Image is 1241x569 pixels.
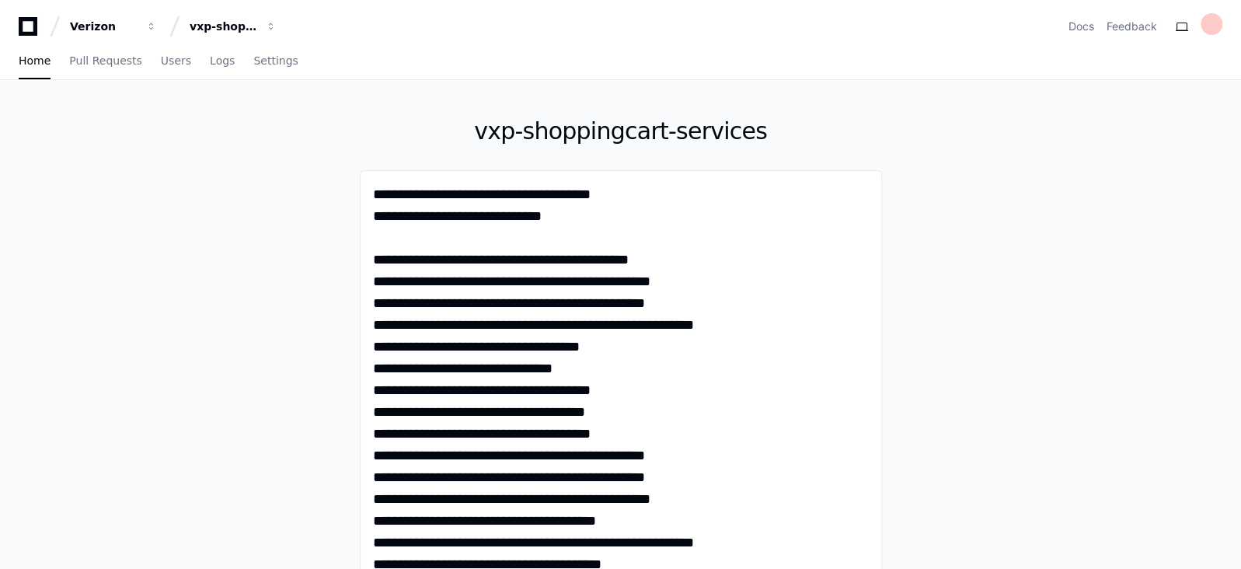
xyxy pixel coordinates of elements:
span: Pull Requests [69,56,141,65]
span: Users [161,56,191,65]
button: Feedback [1107,19,1157,34]
h1: vxp-shoppingcart-services [360,117,882,145]
span: Home [19,56,51,65]
div: vxp-shoppingcart-services [190,19,256,34]
a: Home [19,44,51,79]
span: Settings [253,56,298,65]
a: Docs [1068,19,1094,34]
a: Pull Requests [69,44,141,79]
div: Verizon [70,19,137,34]
a: Settings [253,44,298,79]
span: Logs [210,56,235,65]
a: Logs [210,44,235,79]
a: Users [161,44,191,79]
button: Verizon [64,12,163,40]
button: vxp-shoppingcart-services [183,12,283,40]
